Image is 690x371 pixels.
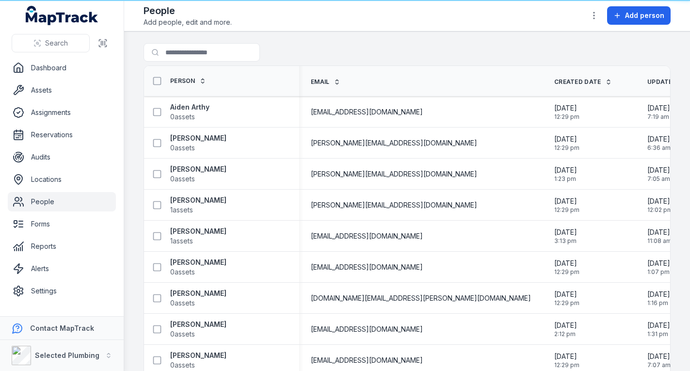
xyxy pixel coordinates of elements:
[554,165,577,175] span: [DATE]
[554,196,579,214] time: 1/14/2025, 12:29:42 PM
[8,147,116,167] a: Audits
[647,134,671,152] time: 8/15/2025, 6:36:29 AM
[647,227,672,237] span: [DATE]
[554,321,577,330] span: [DATE]
[647,196,673,206] span: [DATE]
[554,321,577,338] time: 5/14/2025, 2:12:32 PM
[554,361,579,369] span: 12:29 pm
[554,175,577,183] span: 1:23 pm
[311,324,423,334] span: [EMAIL_ADDRESS][DOMAIN_NAME]
[647,330,670,338] span: 1:31 pm
[647,352,671,361] span: [DATE]
[170,267,195,277] span: 0 assets
[647,321,670,330] span: [DATE]
[170,289,226,298] strong: [PERSON_NAME]
[8,170,116,189] a: Locations
[647,165,670,183] time: 8/15/2025, 7:05:36 AM
[554,258,579,268] span: [DATE]
[647,258,670,276] time: 8/11/2025, 1:07:47 PM
[647,206,673,214] span: 12:02 pm
[8,81,116,100] a: Assets
[554,352,579,369] time: 1/14/2025, 12:29:42 PM
[170,351,226,370] a: [PERSON_NAME]0assets
[311,78,340,86] a: Email
[554,237,577,245] span: 3:13 pm
[170,195,226,205] strong: [PERSON_NAME]
[554,330,577,338] span: 2:12 pm
[311,107,423,117] span: [EMAIL_ADDRESS][DOMAIN_NAME]
[311,78,330,86] span: Email
[625,11,664,20] span: Add person
[554,268,579,276] span: 12:29 pm
[554,78,601,86] span: Created Date
[647,361,671,369] span: 7:07 am
[554,165,577,183] time: 2/13/2025, 1:23:00 PM
[8,103,116,122] a: Assignments
[8,125,116,145] a: Reservations
[647,103,670,113] span: [DATE]
[170,133,226,143] strong: [PERSON_NAME]
[554,113,579,121] span: 12:29 pm
[647,290,670,307] time: 8/11/2025, 1:16:06 PM
[647,299,670,307] span: 1:16 pm
[554,134,579,144] span: [DATE]
[144,4,232,17] h2: People
[170,258,226,277] a: [PERSON_NAME]0assets
[647,227,672,245] time: 8/11/2025, 11:08:49 AM
[311,200,477,210] span: [PERSON_NAME][EMAIL_ADDRESS][DOMAIN_NAME]
[554,227,577,237] span: [DATE]
[170,236,193,246] span: 1 assets
[45,38,68,48] span: Search
[170,195,226,215] a: [PERSON_NAME]1assets
[35,351,99,359] strong: Selected Plumbing
[170,258,226,267] strong: [PERSON_NAME]
[170,164,226,184] a: [PERSON_NAME]0assets
[647,165,670,175] span: [DATE]
[554,103,579,113] span: [DATE]
[170,102,209,112] strong: Aiden Arthy
[554,134,579,152] time: 1/14/2025, 12:29:42 PM
[170,77,206,85] a: Person
[144,17,232,27] span: Add people, edit and more.
[8,192,116,211] a: People
[170,102,209,122] a: Aiden Arthy0assets
[170,143,195,153] span: 0 assets
[554,144,579,152] span: 12:29 pm
[647,268,670,276] span: 1:07 pm
[554,227,577,245] time: 2/28/2025, 3:13:20 PM
[647,258,670,268] span: [DATE]
[647,113,670,121] span: 7:19 am
[311,138,477,148] span: [PERSON_NAME][EMAIL_ADDRESS][DOMAIN_NAME]
[311,231,423,241] span: [EMAIL_ADDRESS][DOMAIN_NAME]
[554,290,579,307] time: 1/14/2025, 12:29:42 PM
[554,206,579,214] span: 12:29 pm
[311,293,531,303] span: [DOMAIN_NAME][EMAIL_ADDRESS][PERSON_NAME][DOMAIN_NAME]
[647,134,671,144] span: [DATE]
[647,196,673,214] time: 8/11/2025, 12:02:58 PM
[554,290,579,299] span: [DATE]
[311,169,477,179] span: [PERSON_NAME][EMAIL_ADDRESS][DOMAIN_NAME]
[170,133,226,153] a: [PERSON_NAME]0assets
[170,320,226,339] a: [PERSON_NAME]0assets
[170,226,226,246] a: [PERSON_NAME]1assets
[12,34,90,52] button: Search
[647,144,671,152] span: 6:36 am
[170,174,195,184] span: 0 assets
[647,103,670,121] time: 7/29/2025, 7:19:23 AM
[311,262,423,272] span: [EMAIL_ADDRESS][DOMAIN_NAME]
[170,164,226,174] strong: [PERSON_NAME]
[554,103,579,121] time: 1/14/2025, 12:29:42 PM
[8,214,116,234] a: Forms
[8,237,116,256] a: Reports
[170,226,226,236] strong: [PERSON_NAME]
[170,112,195,122] span: 0 assets
[554,299,579,307] span: 12:29 pm
[26,6,98,25] a: MapTrack
[170,320,226,329] strong: [PERSON_NAME]
[170,77,195,85] span: Person
[311,355,423,365] span: [EMAIL_ADDRESS][DOMAIN_NAME]
[170,205,193,215] span: 1 assets
[607,6,671,25] button: Add person
[647,321,670,338] time: 8/11/2025, 1:31:49 PM
[170,329,195,339] span: 0 assets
